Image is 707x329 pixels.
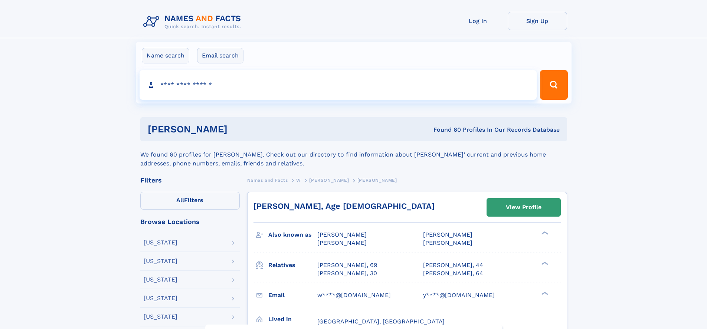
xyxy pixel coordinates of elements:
[142,48,189,63] label: Name search
[487,198,560,216] a: View Profile
[247,175,288,185] a: Names and Facts
[317,318,445,325] span: [GEOGRAPHIC_DATA], [GEOGRAPHIC_DATA]
[144,314,177,320] div: [US_STATE]
[540,291,549,296] div: ❯
[540,70,567,100] button: Search Button
[253,201,435,211] a: [PERSON_NAME], Age [DEMOGRAPHIC_DATA]
[309,178,349,183] span: [PERSON_NAME]
[144,240,177,246] div: [US_STATE]
[540,231,549,236] div: ❯
[506,199,541,216] div: View Profile
[148,125,331,134] h1: [PERSON_NAME]
[423,239,472,246] span: [PERSON_NAME]
[140,12,247,32] img: Logo Names and Facts
[140,177,240,184] div: Filters
[144,258,177,264] div: [US_STATE]
[140,218,240,225] div: Browse Locations
[317,269,377,277] a: [PERSON_NAME], 30
[317,231,367,238] span: [PERSON_NAME]
[540,261,549,266] div: ❯
[144,295,177,301] div: [US_STATE]
[197,48,243,63] label: Email search
[317,261,377,269] a: [PERSON_NAME], 69
[268,313,317,326] h3: Lived in
[508,12,567,30] a: Sign Up
[176,197,184,204] span: All
[296,175,301,185] a: W
[423,261,483,269] a: [PERSON_NAME], 44
[268,259,317,272] h3: Relatives
[448,12,508,30] a: Log In
[357,178,397,183] span: [PERSON_NAME]
[317,239,367,246] span: [PERSON_NAME]
[140,70,537,100] input: search input
[140,141,567,168] div: We found 60 profiles for [PERSON_NAME]. Check out our directory to find information about [PERSON...
[144,277,177,283] div: [US_STATE]
[309,175,349,185] a: [PERSON_NAME]
[296,178,301,183] span: W
[423,269,483,277] a: [PERSON_NAME], 64
[330,126,560,134] div: Found 60 Profiles In Our Records Database
[423,231,472,238] span: [PERSON_NAME]
[268,289,317,302] h3: Email
[140,192,240,210] label: Filters
[268,228,317,241] h3: Also known as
